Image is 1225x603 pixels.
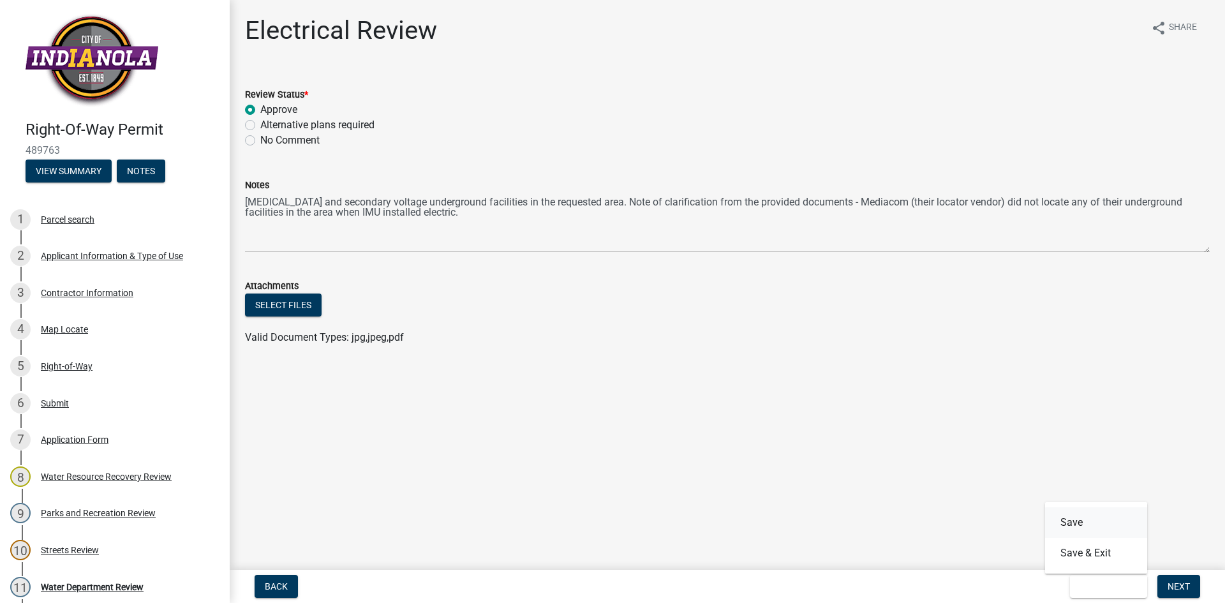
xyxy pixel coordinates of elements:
[10,246,31,266] div: 2
[41,583,144,592] div: Water Department Review
[41,288,133,297] div: Contractor Information
[26,121,219,139] h4: Right-Of-Way Permit
[1169,20,1197,36] span: Share
[1151,20,1166,36] i: share
[10,209,31,230] div: 1
[260,133,320,148] label: No Comment
[265,581,288,592] span: Back
[10,540,31,560] div: 10
[41,362,93,371] div: Right-of-Way
[41,325,88,334] div: Map Locate
[245,331,404,343] span: Valid Document Types: jpg,jpeg,pdf
[10,466,31,487] div: 8
[26,13,158,107] img: City of Indianola, Iowa
[245,282,299,291] label: Attachments
[10,283,31,303] div: 3
[245,181,269,190] label: Notes
[1168,581,1190,592] span: Next
[10,503,31,523] div: 9
[26,144,204,156] span: 489763
[41,215,94,224] div: Parcel search
[1070,575,1147,598] button: Save & Exit
[10,319,31,339] div: 4
[10,393,31,413] div: 6
[41,435,108,444] div: Application Form
[1157,575,1200,598] button: Next
[41,472,172,481] div: Water Resource Recovery Review
[10,577,31,597] div: 11
[26,167,112,177] wm-modal-confirm: Summary
[1045,507,1147,538] button: Save
[41,546,99,555] div: Streets Review
[255,575,298,598] button: Back
[26,160,112,182] button: View Summary
[41,509,156,517] div: Parks and Recreation Review
[260,102,297,117] label: Approve
[1045,538,1147,569] button: Save & Exit
[245,15,437,46] h1: Electrical Review
[117,160,165,182] button: Notes
[1080,581,1129,592] span: Save & Exit
[41,399,69,408] div: Submit
[260,117,375,133] label: Alternative plans required
[1141,15,1207,40] button: shareShare
[41,251,183,260] div: Applicant Information & Type of Use
[245,294,322,316] button: Select files
[10,356,31,376] div: 5
[10,429,31,450] div: 7
[1045,502,1147,574] div: Save & Exit
[245,91,308,100] label: Review Status
[117,167,165,177] wm-modal-confirm: Notes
